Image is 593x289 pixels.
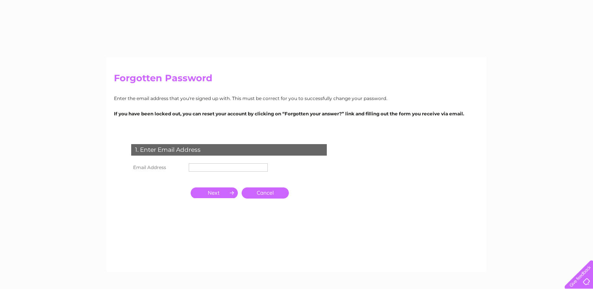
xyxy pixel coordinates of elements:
th: Email Address [129,161,187,174]
p: If you have been locked out, you can reset your account by clicking on “Forgotten your answer?” l... [114,110,479,117]
div: 1. Enter Email Address [131,144,327,156]
p: Enter the email address that you're signed up with. This must be correct for you to successfully ... [114,95,479,102]
a: Cancel [242,187,289,199]
h2: Forgotten Password [114,73,479,87]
